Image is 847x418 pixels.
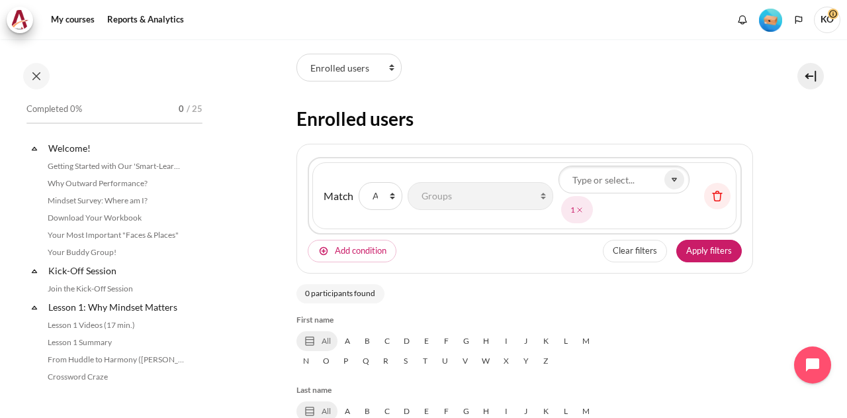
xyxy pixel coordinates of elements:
[26,103,82,116] span: Completed 0%
[44,210,188,226] a: Download Your Workbook
[11,10,29,30] img: Architeck
[28,142,41,155] span: Collapse
[814,7,840,33] a: User menu
[789,10,809,30] button: Languages
[44,335,188,350] a: Lesson 1 Summary
[733,10,752,30] div: Show notification window with no new notifications
[376,351,396,371] a: R
[759,9,782,32] img: Level #1
[46,262,188,280] a: Kick-Off Session
[187,103,202,116] span: / 25
[457,331,476,351] a: G
[337,331,357,351] a: A
[7,7,40,33] a: Architeck Architeck
[44,193,188,209] a: Mindset Survey: Where am I?
[28,264,41,278] span: Collapse
[754,7,787,32] a: Level #1
[44,281,188,297] a: Join the Kick-Off Session
[377,331,397,351] a: C
[44,227,188,243] a: Your Most Important "Faces & Places"
[44,352,188,368] a: From Huddle to Harmony ([PERSON_NAME]'s Story)
[396,351,416,371] a: S
[759,7,782,32] div: Level #1
[603,240,667,262] button: Clear filters
[496,331,516,351] a: I
[357,331,377,351] a: B
[437,331,457,351] a: F
[356,351,376,371] a: Q
[296,107,753,131] h2: Enrolled users
[416,351,435,371] a: T
[324,188,353,204] label: Match
[46,139,188,157] a: Welcome!
[44,317,188,333] a: Lesson 1 Videos (17 min.)
[44,369,188,385] a: Crossword Craze
[26,100,202,137] a: Completed 0% 0 / 25
[296,331,337,351] a: All
[46,7,99,33] a: My courses
[455,351,475,371] a: V
[576,331,596,351] a: M
[103,7,189,33] a: Reports & Analytics
[335,244,386,258] span: Add condition
[44,244,188,260] a: Your Buddy Group!
[296,351,316,371] a: N
[536,351,556,371] a: Z
[44,158,188,174] a: Getting Started with Our 'Smart-Learning' Platform
[561,196,593,223] span: 1
[556,331,576,351] a: L
[336,351,356,371] a: P
[814,7,840,33] span: KO
[397,331,417,351] a: D
[46,298,188,316] a: Lesson 1: Why Mindset Matters
[496,351,516,371] a: X
[44,176,188,191] a: Why Outward Performance?
[476,331,496,351] a: H
[316,351,336,371] a: O
[435,351,455,371] a: U
[676,240,742,262] button: Apply filters
[28,301,41,314] span: Collapse
[417,331,437,351] a: E
[516,351,536,371] a: Y
[296,284,384,303] p: 0 participants found
[296,384,753,396] h5: Last name
[179,103,184,116] span: 0
[296,314,753,326] h5: First name
[704,183,731,209] button: Remove filter row
[308,240,396,262] button: Add condition
[558,166,690,193] input: Type or select...
[516,331,536,351] a: J
[475,351,496,371] a: W
[536,331,556,351] a: K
